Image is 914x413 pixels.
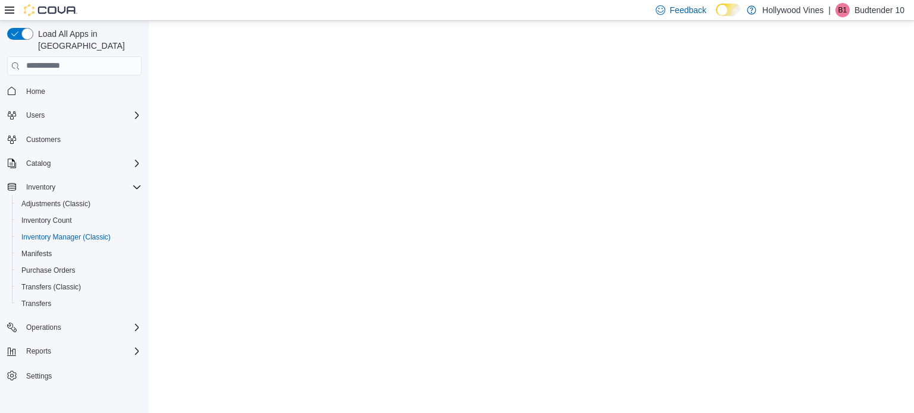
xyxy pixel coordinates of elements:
[12,262,146,279] button: Purchase Orders
[21,108,49,122] button: Users
[21,180,60,194] button: Inventory
[17,197,142,211] span: Adjustments (Classic)
[21,344,142,358] span: Reports
[2,155,146,172] button: Catalog
[828,3,831,17] p: |
[26,135,61,144] span: Customers
[2,131,146,148] button: Customers
[21,156,55,171] button: Catalog
[21,132,142,147] span: Customers
[17,297,56,311] a: Transfers
[21,344,56,358] button: Reports
[33,28,142,52] span: Load All Apps in [GEOGRAPHIC_DATA]
[21,108,142,122] span: Users
[21,180,142,194] span: Inventory
[17,263,80,278] a: Purchase Orders
[2,179,146,196] button: Inventory
[21,232,111,242] span: Inventory Manager (Classic)
[21,282,81,292] span: Transfers (Classic)
[2,319,146,336] button: Operations
[26,323,61,332] span: Operations
[21,156,142,171] span: Catalog
[838,3,847,17] span: B1
[2,83,146,100] button: Home
[21,299,51,308] span: Transfers
[17,280,86,294] a: Transfers (Classic)
[17,213,142,228] span: Inventory Count
[762,3,824,17] p: Hollywood Vines
[12,295,146,312] button: Transfers
[2,343,146,360] button: Reports
[17,247,57,261] a: Manifests
[12,196,146,212] button: Adjustments (Classic)
[716,4,741,16] input: Dark Mode
[26,111,45,120] span: Users
[17,247,142,261] span: Manifests
[17,197,95,211] a: Adjustments (Classic)
[21,84,142,99] span: Home
[17,230,142,244] span: Inventory Manager (Classic)
[835,3,850,17] div: Budtender 10
[26,87,45,96] span: Home
[21,320,142,335] span: Operations
[670,4,706,16] span: Feedback
[26,371,52,381] span: Settings
[26,346,51,356] span: Reports
[12,229,146,245] button: Inventory Manager (Classic)
[12,212,146,229] button: Inventory Count
[12,279,146,295] button: Transfers (Classic)
[12,245,146,262] button: Manifests
[21,216,72,225] span: Inventory Count
[21,84,50,99] a: Home
[21,199,90,209] span: Adjustments (Classic)
[26,182,55,192] span: Inventory
[2,107,146,124] button: Users
[26,159,51,168] span: Catalog
[17,213,77,228] a: Inventory Count
[17,230,115,244] a: Inventory Manager (Classic)
[21,266,76,275] span: Purchase Orders
[21,320,66,335] button: Operations
[24,4,77,16] img: Cova
[21,249,52,258] span: Manifests
[21,368,142,383] span: Settings
[854,3,904,17] p: Budtender 10
[17,297,142,311] span: Transfers
[17,280,142,294] span: Transfers (Classic)
[21,133,65,147] a: Customers
[2,367,146,384] button: Settings
[21,369,57,383] a: Settings
[17,263,142,278] span: Purchase Orders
